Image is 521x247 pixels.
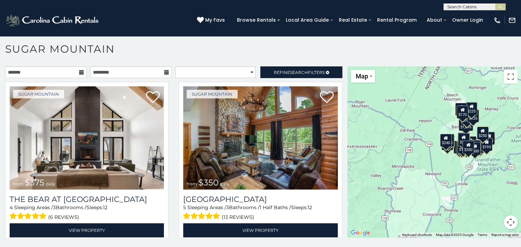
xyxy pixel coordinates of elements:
a: Local Area Guide [282,15,332,25]
button: Change map style [351,70,375,83]
a: Add to favorites [146,90,160,105]
span: daily [220,181,230,186]
button: Toggle fullscreen view [504,70,518,84]
div: $125 [467,109,479,122]
div: $240 [455,103,467,116]
img: mail-regular-white.png [508,17,516,24]
span: (6 reviews) [48,213,79,222]
a: Open this area in Google Maps (opens a new window) [349,228,372,237]
h3: Grouse Moor Lodge [183,195,337,204]
div: $155 [483,132,495,145]
span: 3 [53,204,56,211]
div: $155 [456,141,468,154]
div: $225 [443,135,455,148]
span: 12 [308,204,312,211]
a: Browse Rentals [233,15,279,25]
img: White-1-2.png [5,13,101,27]
div: Sleeping Areas / Bathrooms / Sleeps: [10,204,164,222]
span: 3 [226,204,229,211]
div: $175 [457,140,469,153]
span: My Favs [205,17,225,24]
div: $265 [458,132,470,146]
a: View Property [10,223,164,237]
div: $350 [462,141,474,154]
a: Terms (opens in new tab) [478,233,487,237]
div: $210 [442,133,454,147]
div: $250 [477,126,488,139]
div: $195 [472,140,484,153]
span: 4 [10,204,13,211]
span: from [187,181,197,186]
div: $500 [469,142,481,155]
a: Real Estate [335,15,371,25]
img: phone-regular-white.png [493,17,501,24]
span: $350 [198,178,219,187]
span: from [13,181,23,186]
span: Map [356,73,368,80]
div: $240 [440,133,451,147]
span: (13 reviews) [222,213,254,222]
span: Map data ©2025 Google [436,233,473,237]
div: $355 [441,137,453,150]
img: Google [349,228,372,237]
a: Sugar Mountain [13,90,64,98]
div: $1,095 [459,118,473,131]
button: Keyboard shortcuts [402,233,432,237]
span: $375 [25,178,44,187]
h3: The Bear At Sugar Mountain [10,195,164,204]
a: The Bear At [GEOGRAPHIC_DATA] [10,195,164,204]
div: $200 [465,136,476,149]
div: $350 [460,141,472,154]
img: The Bear At Sugar Mountain [10,86,164,190]
a: Sugar Mountain [187,90,238,98]
span: 1 Half Baths / [260,204,291,211]
button: Map camera controls [504,215,518,229]
a: Report a map error [491,233,519,237]
a: The Bear At Sugar Mountain from $375 daily [10,86,164,190]
a: About [423,15,446,25]
div: $225 [466,102,477,115]
a: RefineSearchFilters [260,66,342,78]
a: Owner Login [449,15,487,25]
span: 12 [103,204,107,211]
div: $190 [458,132,469,146]
span: 5 [183,204,186,211]
span: daily [46,181,55,186]
div: $350 [461,111,472,124]
a: [GEOGRAPHIC_DATA] [183,195,337,204]
span: Refine Filters [274,70,325,75]
div: $300 [458,133,470,146]
span: Search [290,70,308,75]
a: Grouse Moor Lodge from $350 daily [183,86,337,190]
img: Grouse Moor Lodge [183,86,337,190]
a: Rental Program [374,15,420,25]
div: Sleeping Areas / Bathrooms / Sleeps: [183,204,337,222]
div: $170 [457,105,468,118]
a: View Property [183,223,337,237]
a: My Favs [197,17,227,24]
div: $190 [481,138,492,151]
a: Add to favorites [320,90,334,105]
